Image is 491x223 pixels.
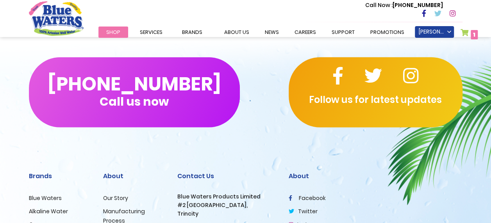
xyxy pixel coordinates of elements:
span: Brands [182,28,202,36]
a: facebook [289,194,326,202]
a: store logo [29,1,84,35]
a: careers [287,27,324,38]
h2: About [103,172,166,180]
h3: Trincity [177,211,277,217]
h2: About [289,172,462,180]
h2: Brands [29,172,91,180]
p: Follow us for latest updates [289,93,462,107]
span: 1 [473,31,475,39]
a: support [324,27,362,38]
a: about us [216,27,257,38]
a: Alkaline Water [29,207,68,215]
a: twitter [289,207,318,215]
a: Our Story [103,194,128,202]
p: [PHONE_NUMBER] [365,1,443,9]
h3: #2 [GEOGRAPHIC_DATA], [177,202,277,209]
a: [PERSON_NAME] [415,26,454,38]
span: Services [140,28,162,36]
button: [PHONE_NUMBER]Call us now [29,57,240,127]
a: News [257,27,287,38]
a: Blue Waters [29,194,62,202]
span: Shop [106,28,120,36]
a: 1 [461,29,478,40]
a: Promotions [362,27,412,38]
span: Call Now : [365,1,393,9]
span: Call us now [100,99,169,104]
h3: Blue Waters Products Limited [177,193,277,200]
h2: Contact Us [177,172,277,180]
